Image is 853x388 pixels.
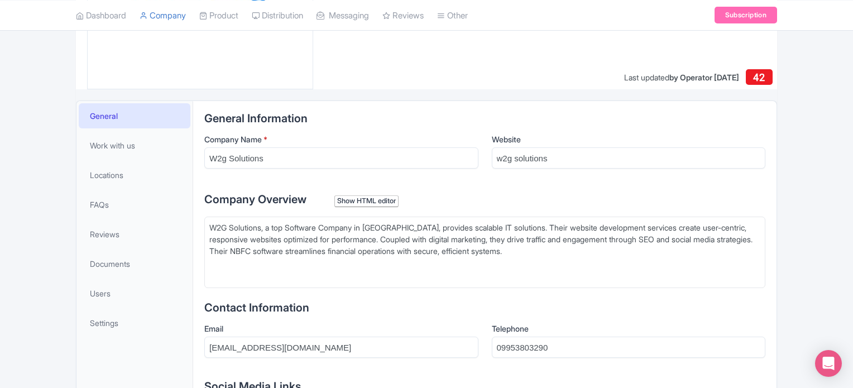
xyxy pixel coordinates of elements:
a: Work with us [79,133,190,158]
h2: Contact Information [204,301,765,314]
span: Company Overview [204,193,306,206]
a: Locations [79,162,190,188]
a: Users [79,281,190,306]
div: Open Intercom Messenger [815,350,842,377]
a: Documents [79,251,190,276]
span: by Operator [DATE] [669,73,739,82]
span: FAQs [90,199,109,210]
span: Website [492,135,521,144]
a: FAQs [79,192,190,217]
span: General [90,110,118,122]
span: 42 [753,71,765,83]
div: W2G Solutions, a top Software Company in [GEOGRAPHIC_DATA], provides scalable IT solutions. Their... [209,222,760,269]
h2: General Information [204,112,765,124]
span: Settings [90,317,118,329]
a: General [79,103,190,128]
span: Telephone [492,324,529,333]
a: Settings [79,310,190,336]
div: Show HTML editor [334,195,399,207]
span: Users [90,288,111,299]
span: Work with us [90,140,135,151]
span: Email [204,324,223,333]
div: Last updated [624,71,739,83]
span: Company Name [204,135,262,144]
span: Locations [90,169,123,181]
a: Subscription [715,7,777,23]
span: Documents [90,258,130,270]
a: Reviews [79,222,190,247]
span: Reviews [90,228,119,240]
